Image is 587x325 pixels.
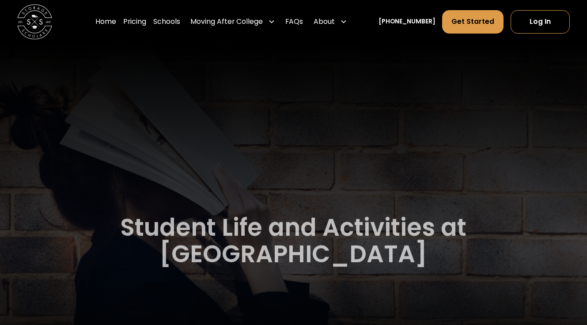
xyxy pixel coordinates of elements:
div: Moving After College [187,10,278,34]
h1: Student Life and Activities at [GEOGRAPHIC_DATA] [17,215,569,267]
a: Schools [153,10,180,34]
img: Storage Scholars main logo [17,4,52,39]
div: Moving After College [190,16,263,27]
a: Home [95,10,116,34]
a: Log In [511,10,570,34]
a: home [17,4,52,39]
a: Pricing [123,10,146,34]
div: About [310,10,350,34]
div: About [314,16,335,27]
a: [PHONE_NUMBER] [379,17,436,26]
a: FAQs [285,10,303,34]
a: Get Started [442,10,503,34]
